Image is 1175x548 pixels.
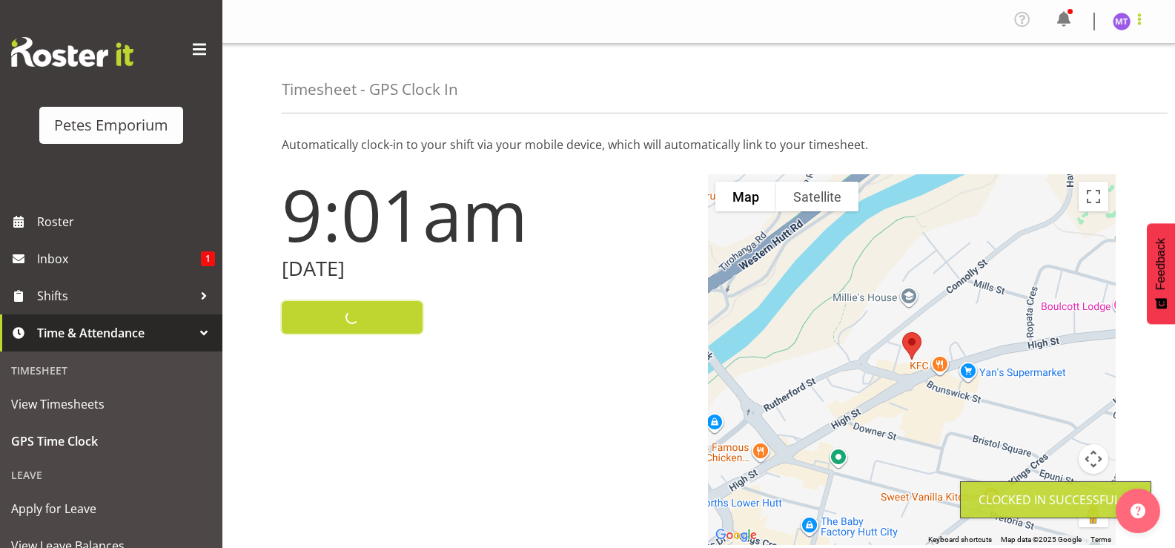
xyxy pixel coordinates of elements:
p: Automatically clock-in to your shift via your mobile device, which will automatically link to you... [282,136,1116,153]
a: GPS Time Clock [4,423,219,460]
a: View Timesheets [4,386,219,423]
img: mya-taupawa-birkhead5814.jpg [1113,13,1131,30]
span: 1 [201,251,215,266]
div: Petes Emporium [54,114,168,136]
a: Apply for Leave [4,490,219,527]
img: Rosterit website logo [11,37,133,67]
img: Google [712,526,761,545]
button: Feedback - Show survey [1147,223,1175,324]
a: Terms (opens in new tab) [1090,535,1111,544]
button: Keyboard shortcuts [928,535,992,545]
div: Timesheet [4,355,219,386]
button: Show street map [715,182,776,211]
button: Map camera controls [1079,444,1108,474]
span: Inbox [37,248,201,270]
button: Show satellite imagery [776,182,858,211]
a: Open this area in Google Maps (opens a new window) [712,526,761,545]
button: Toggle fullscreen view [1079,182,1108,211]
span: Time & Attendance [37,322,193,344]
div: Leave [4,460,219,490]
span: Shifts [37,285,193,307]
img: help-xxl-2.png [1131,504,1145,518]
span: GPS Time Clock [11,430,211,452]
h4: Timesheet - GPS Clock In [282,81,458,98]
span: Roster [37,211,215,233]
div: Clocked in Successfully [979,491,1133,509]
h1: 9:01am [282,174,690,254]
span: View Timesheets [11,393,211,415]
span: Feedback [1154,238,1168,290]
span: Apply for Leave [11,498,211,520]
h2: [DATE] [282,257,690,280]
span: Map data ©2025 Google [1001,535,1082,544]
